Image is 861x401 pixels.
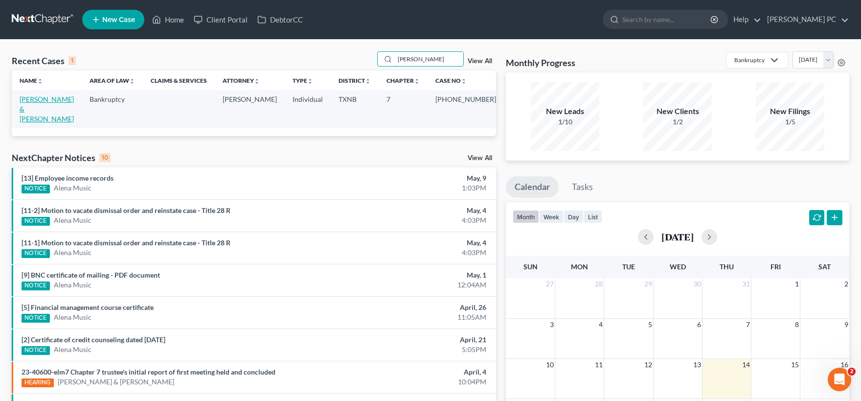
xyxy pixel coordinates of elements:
[745,319,751,330] span: 7
[82,90,143,128] td: Bankruptcy
[513,210,539,223] button: month
[22,238,230,247] a: [11-1] Motion to vacate dismissal order and reinstate case - Title 28 R
[414,78,420,84] i: unfold_more
[338,377,486,387] div: 10:04PM
[386,77,420,84] a: Chapterunfold_more
[594,278,604,290] span: 28
[58,377,174,387] a: [PERSON_NAME] & [PERSON_NAME]
[468,58,492,65] a: View All
[661,232,694,242] h2: [DATE]
[338,345,486,354] div: 5:05PM
[22,282,50,290] div: NOTICE
[338,270,486,280] div: May, 1
[794,278,800,290] span: 1
[338,183,486,193] div: 1:03PM
[506,57,575,69] h3: Monthly Progress
[54,345,91,354] a: Alena Music
[339,77,371,84] a: Districtunfold_more
[285,90,331,128] td: Individual
[435,77,467,84] a: Case Nounfold_more
[12,55,76,67] div: Recent Cases
[338,280,486,290] div: 12:04AM
[54,312,91,322] a: Alena Music
[20,77,43,84] a: Nameunfold_more
[54,183,91,193] a: Alena Music
[22,174,113,182] a: [13] Employee income records
[756,106,824,117] div: New Filings
[670,262,686,271] span: Wed
[22,206,230,214] a: [11-2] Motion to vacate dismissal order and reinstate case - Title 28 R
[365,78,371,84] i: unfold_more
[215,90,285,128] td: [PERSON_NAME]
[22,249,50,258] div: NOTICE
[720,262,734,271] span: Thu
[338,303,486,312] div: April, 26
[828,368,851,391] iframe: Intercom live chat
[293,77,313,84] a: Typeunfold_more
[338,173,486,183] div: May, 9
[331,90,379,128] td: TXNB
[461,78,467,84] i: unfold_more
[643,117,712,127] div: 1/2
[54,215,91,225] a: Alena Music
[22,335,165,344] a: [2] Certificate of credit counseling dated [DATE]
[338,335,486,345] div: April, 21
[643,278,653,290] span: 29
[102,16,135,24] span: New Case
[531,106,599,117] div: New Leads
[563,176,602,198] a: Tasks
[22,217,50,226] div: NOTICE
[584,210,602,223] button: list
[506,176,559,198] a: Calendar
[696,319,702,330] span: 6
[12,152,111,164] div: NextChapter Notices
[531,117,599,127] div: 1/10
[20,95,74,123] a: [PERSON_NAME] & [PERSON_NAME]
[692,359,702,371] span: 13
[818,262,831,271] span: Sat
[338,206,486,215] div: May, 4
[223,77,260,84] a: Attorneyunfold_more
[843,319,849,330] span: 9
[794,319,800,330] span: 8
[692,278,702,290] span: 30
[307,78,313,84] i: unfold_more
[770,262,781,271] span: Fri
[54,248,91,258] a: Alena Music
[338,312,486,322] div: 11:05AM
[90,77,135,84] a: Area of Lawunfold_more
[338,367,486,377] div: April, 4
[379,90,428,128] td: 7
[756,117,824,127] div: 1/5
[428,90,504,128] td: [PHONE_NUMBER]
[741,359,751,371] span: 14
[571,262,588,271] span: Mon
[468,155,492,162] a: View All
[549,319,555,330] span: 3
[99,153,111,162] div: 10
[622,10,712,28] input: Search by name...
[129,78,135,84] i: unfold_more
[734,56,765,64] div: Bankruptcy
[594,359,604,371] span: 11
[22,368,275,376] a: 23-40600-elm7 Chapter 7 trustee's initial report of first meeting held and concluded
[741,278,751,290] span: 31
[762,11,849,28] a: [PERSON_NAME] PC
[189,11,252,28] a: Client Portal
[68,56,76,65] div: 1
[22,185,50,193] div: NOTICE
[564,210,584,223] button: day
[728,11,761,28] a: Help
[848,368,856,376] span: 2
[643,359,653,371] span: 12
[622,262,635,271] span: Tue
[338,248,486,258] div: 4:03PM
[338,238,486,248] div: May, 4
[523,262,538,271] span: Sun
[545,359,555,371] span: 10
[790,359,800,371] span: 15
[37,78,43,84] i: unfold_more
[22,303,154,311] a: [5] Financial management course certificate
[647,319,653,330] span: 5
[22,271,160,279] a: [9] BNC certificate of mailing - PDF document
